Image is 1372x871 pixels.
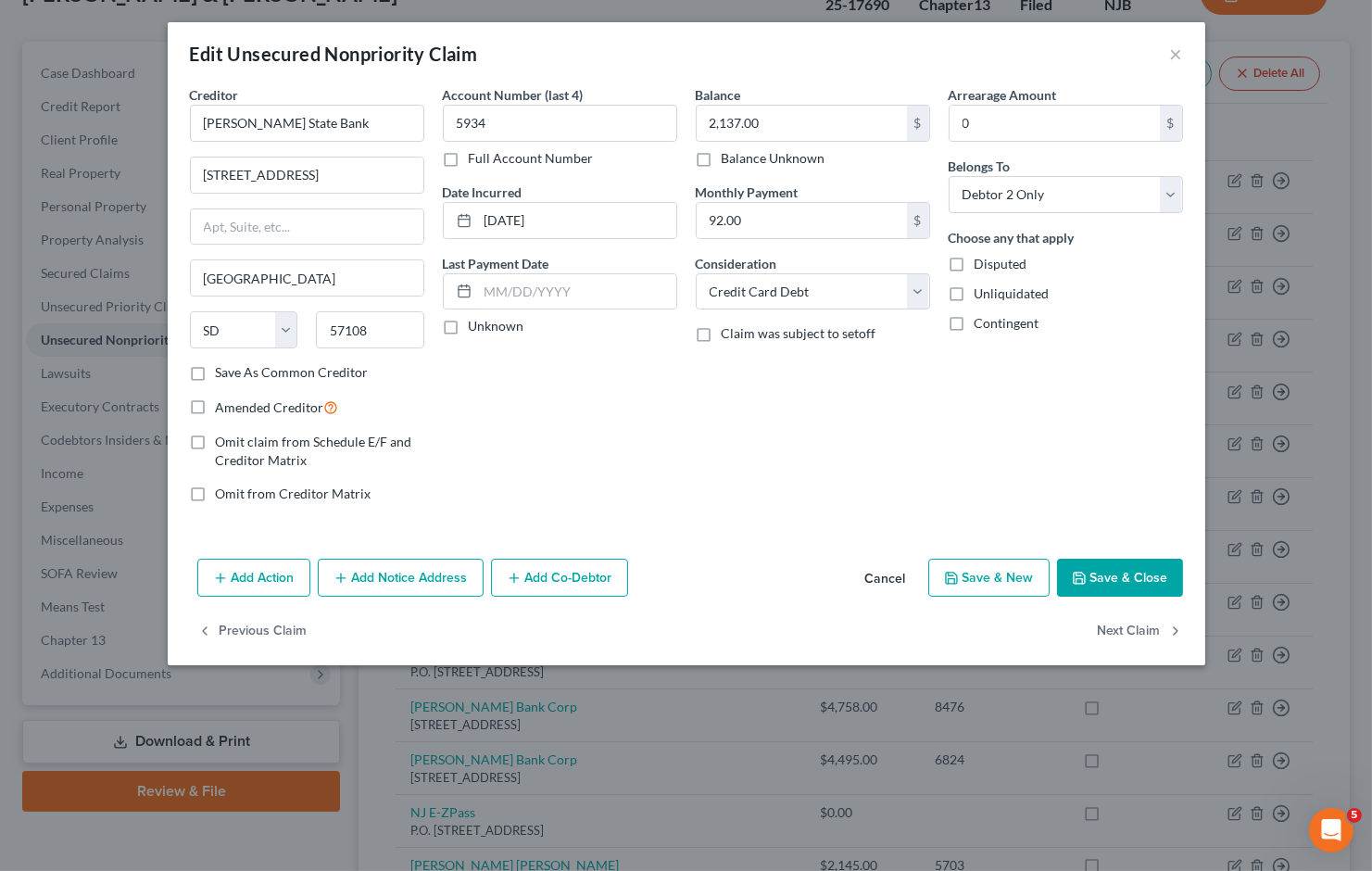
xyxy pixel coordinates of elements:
[697,203,907,238] input: 0.00
[1170,43,1183,65] button: ×
[191,158,423,193] input: Enter address...
[975,315,1039,331] span: Contingent
[478,274,676,309] input: MM/DD/YYYY
[1309,808,1353,852] iframe: Intercom live chat
[197,559,310,598] button: Add Action
[216,434,412,468] span: Omit claim from Schedule E/F and Creditor Matrix
[469,317,524,335] label: Unknown
[697,106,907,141] input: 0.00
[316,311,424,348] input: Enter zip...
[216,399,324,415] span: Amended Creditor
[216,363,369,382] label: Save As Common Creditor
[191,209,423,245] input: Apt, Suite, etc...
[850,561,921,598] button: Cancel
[1347,808,1362,823] span: 5
[443,183,522,202] label: Date Incurred
[696,85,741,105] label: Balance
[469,149,594,168] label: Full Account Number
[190,87,239,103] span: Creditor
[975,285,1050,301] span: Unliquidated
[975,256,1027,271] span: Disputed
[443,85,584,105] label: Account Number (last 4)
[696,183,799,202] label: Monthly Payment
[722,325,876,341] span: Claim was subject to setoff
[318,559,484,598] button: Add Notice Address
[949,85,1057,105] label: Arrearage Amount
[1098,612,1183,650] button: Next Claim
[907,106,929,141] div: $
[907,203,929,238] div: $
[443,254,549,273] label: Last Payment Date
[190,41,478,67] div: Edit Unsecured Nonpriority Claim
[928,559,1050,598] button: Save & New
[950,106,1160,141] input: 0.00
[191,260,423,296] input: Enter city...
[443,105,677,142] input: XXXX
[190,105,424,142] input: Search creditor by name...
[216,486,371,501] span: Omit from Creditor Matrix
[949,228,1075,247] label: Choose any that apply
[949,158,1011,174] span: Belongs To
[197,612,308,650] button: Previous Claim
[696,254,777,273] label: Consideration
[722,149,825,168] label: Balance Unknown
[478,203,676,238] input: MM/DD/YYYY
[491,559,628,598] button: Add Co-Debtor
[1160,106,1182,141] div: $
[1057,559,1183,598] button: Save & Close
